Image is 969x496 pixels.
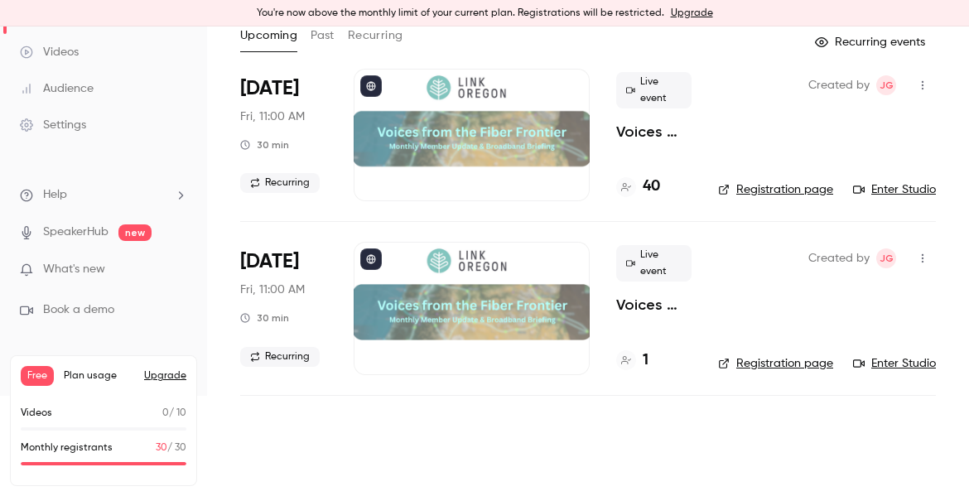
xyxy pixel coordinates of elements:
span: Live event [616,72,692,108]
a: 40 [616,176,660,198]
a: Enter Studio [853,181,936,198]
span: Created by [808,248,870,268]
span: Help [43,186,67,204]
a: Registration page [718,181,833,198]
span: JG [880,248,894,268]
span: What's new [43,261,105,278]
div: Oct 17 Fri, 11:00 AM (America/Los Angeles) [240,242,327,374]
a: Enter Studio [853,355,936,372]
div: Settings [20,117,86,133]
span: Recurring [240,173,320,193]
a: Voices from the Fiber Frontier - Monthly Member Update & Broadband Briefing [616,122,692,142]
a: Upgrade [671,7,713,20]
h4: 40 [643,176,660,198]
button: Recurring events [807,29,936,55]
a: Registration page [718,355,833,372]
span: Fri, 11:00 AM [240,108,305,125]
h4: 1 [643,349,648,372]
a: 1 [616,349,648,372]
div: Sep 19 Fri, 11:00 AM (America/Los Angeles) [240,69,327,201]
iframe: Noticeable Trigger [167,262,187,277]
a: SpeakerHub [43,224,108,241]
span: Book a demo [43,301,114,319]
span: 30 [156,443,167,453]
p: / 30 [156,441,186,455]
button: Recurring [348,22,403,49]
span: Live event [616,245,692,282]
div: Videos [20,44,79,60]
span: Jerry Gaube [876,248,896,268]
span: Fri, 11:00 AM [240,282,305,298]
span: Recurring [240,347,320,367]
p: / 10 [162,406,186,421]
a: Voices from the Fiber Frontier - Monthly Member Update & Broadband Briefing [616,295,692,315]
span: Free [21,366,54,386]
p: Monthly registrants [21,441,113,455]
div: 30 min [240,138,289,152]
button: Upgrade [144,369,186,383]
li: help-dropdown-opener [20,186,187,204]
div: 30 min [240,311,289,325]
span: Plan usage [64,369,134,383]
span: JG [880,75,894,95]
span: Jerry Gaube [876,75,896,95]
span: Created by [808,75,870,95]
span: 0 [162,408,169,418]
span: [DATE] [240,75,299,102]
p: Videos [21,406,52,421]
button: Upcoming [240,22,297,49]
button: Past [311,22,335,49]
span: [DATE] [240,248,299,275]
div: Audience [20,80,94,97]
span: new [118,224,152,241]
